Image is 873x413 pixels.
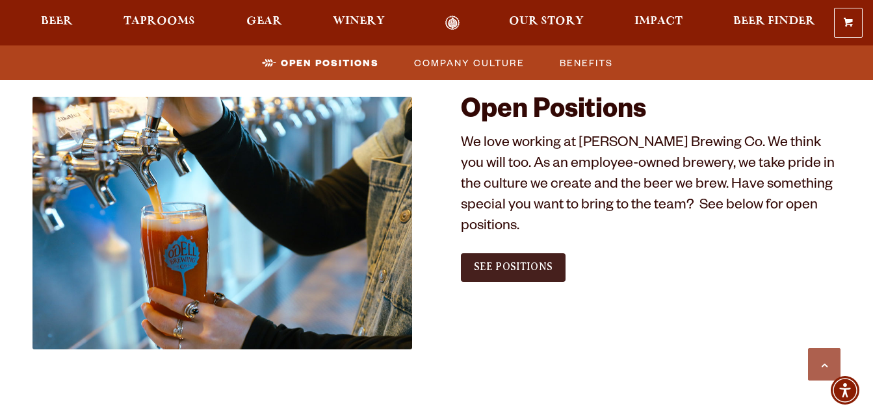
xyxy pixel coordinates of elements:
[246,16,282,27] span: Gear
[501,16,592,31] a: Our Story
[626,16,691,31] a: Impact
[41,16,73,27] span: Beer
[428,16,477,31] a: Odell Home
[333,16,385,27] span: Winery
[808,348,840,381] a: Scroll to top
[33,97,412,349] img: Jobs_1
[474,261,553,273] span: See Positions
[634,16,683,27] span: Impact
[831,376,859,405] div: Accessibility Menu
[725,16,824,31] a: Beer Finder
[33,16,81,31] a: Beer
[509,16,584,27] span: Our Story
[254,53,385,72] a: Open Positions
[115,16,203,31] a: Taprooms
[461,253,566,282] a: See Positions
[281,53,379,72] span: Open Positions
[414,53,525,72] span: Company Culture
[560,53,613,72] span: Benefits
[733,16,815,27] span: Beer Finder
[552,53,619,72] a: Benefits
[124,16,195,27] span: Taprooms
[238,16,291,31] a: Gear
[406,53,531,72] a: Company Culture
[461,134,840,238] p: We love working at [PERSON_NAME] Brewing Co. We think you will too. As an employee-owned brewery,...
[461,97,840,128] h2: Open Positions
[324,16,393,31] a: Winery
